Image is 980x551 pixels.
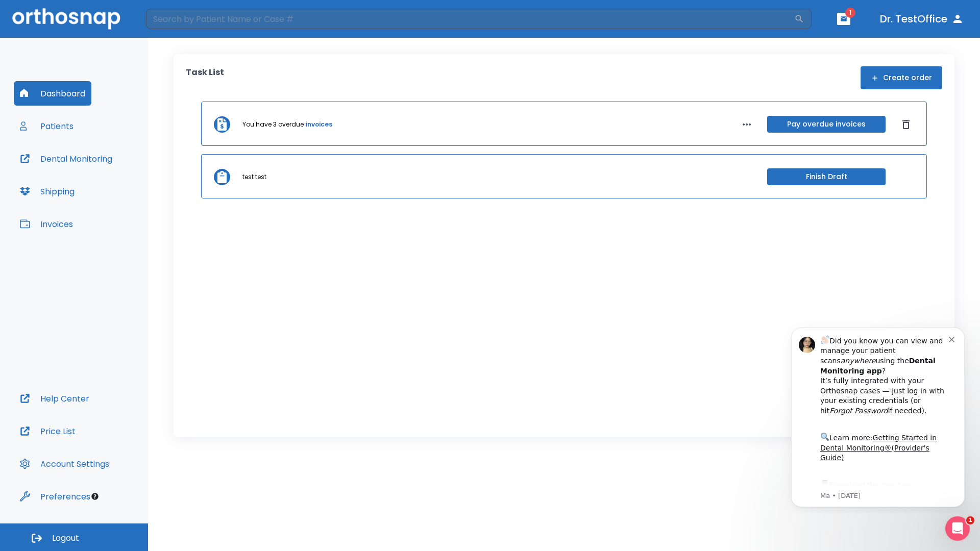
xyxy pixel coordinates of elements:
[306,120,332,129] a: invoices
[845,8,855,18] span: 1
[966,516,974,524] span: 1
[242,120,304,129] p: You have 3 overdue
[861,66,942,89] button: Create order
[14,146,118,171] button: Dental Monitoring
[242,172,266,182] p: test test
[14,452,115,476] button: Account Settings
[876,10,968,28] button: Dr. TestOffice
[44,160,173,212] div: Download the app: | ​ Let us know if you need help getting started!
[146,9,794,29] input: Search by Patient Name or Case #
[14,179,81,204] button: Shipping
[767,168,886,185] button: Finish Draft
[14,419,82,443] button: Price List
[173,16,181,24] button: Dismiss notification
[945,516,970,541] iframe: Intercom live chat
[52,533,79,544] span: Logout
[44,173,173,182] p: Message from Ma, sent 6w ago
[14,114,80,138] button: Patients
[767,116,886,133] button: Pay overdue invoices
[776,318,980,513] iframe: Intercom notifications message
[14,212,79,236] button: Invoices
[14,484,96,509] button: Preferences
[898,116,914,133] button: Dismiss
[14,386,95,411] button: Help Center
[90,492,100,501] div: Tooltip anchor
[14,81,91,106] button: Dashboard
[12,8,120,29] img: Orthosnap
[44,163,135,181] a: App Store
[186,66,224,89] p: Task List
